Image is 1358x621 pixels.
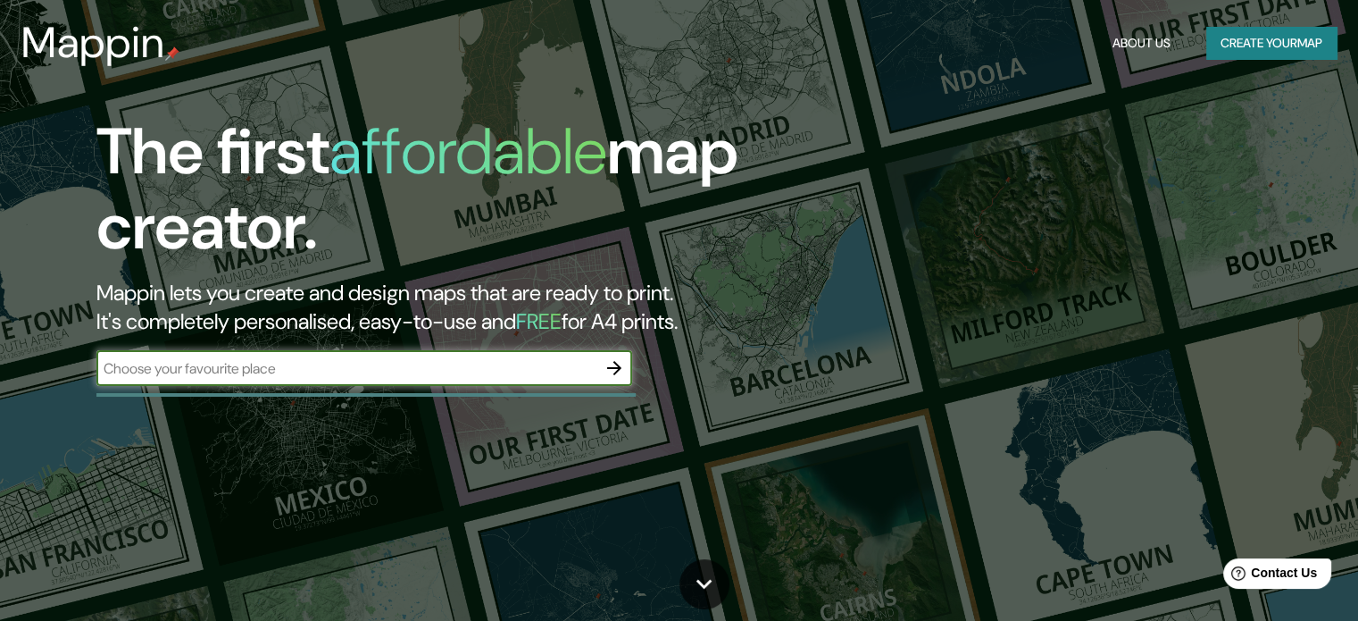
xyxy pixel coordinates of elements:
h2: Mappin lets you create and design maps that are ready to print. It's completely personalised, eas... [96,279,776,336]
h5: FREE [516,307,562,335]
h3: Mappin [21,18,165,68]
button: About Us [1105,27,1178,60]
button: Create yourmap [1206,27,1337,60]
iframe: Help widget launcher [1199,551,1338,601]
img: mappin-pin [165,46,179,61]
h1: affordable [329,110,607,193]
h1: The first map creator. [96,114,776,279]
input: Choose your favourite place [96,358,596,379]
